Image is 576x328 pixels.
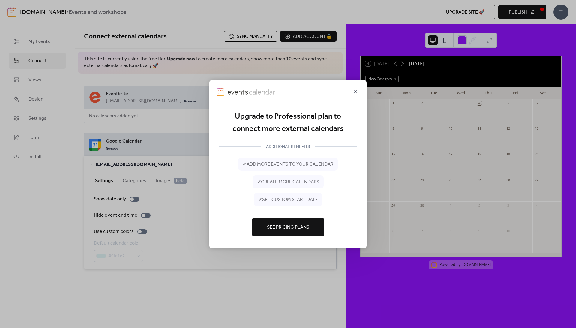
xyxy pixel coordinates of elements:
img: logo-icon [217,87,224,96]
div: ADDITIONAL BENEFITS [261,143,315,150]
span: See Pricing Plans [267,224,309,231]
button: See Pricing Plans [252,218,324,236]
div: Upgrade to Professional plan to connect more external calendars [219,110,357,135]
span: ✔ create more calendars [257,179,319,186]
span: ✔ add more events to your calendar [243,161,333,168]
img: logo-type [227,87,276,96]
span: ✔ set custom start date [258,196,318,203]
